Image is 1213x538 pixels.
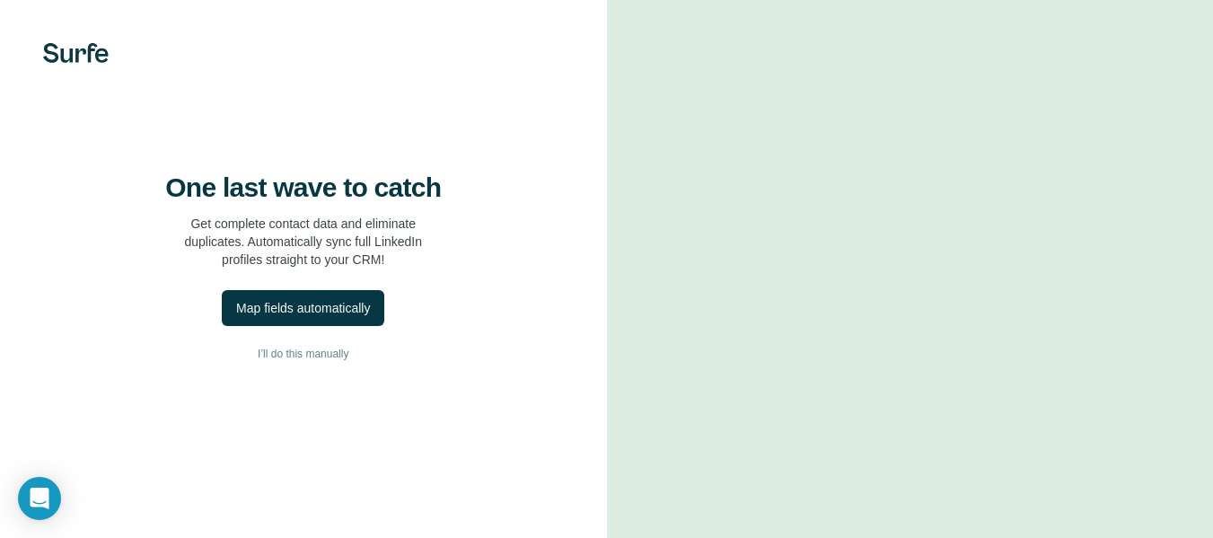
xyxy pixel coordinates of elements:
div: Map fields automatically [236,299,370,317]
h4: One last wave to catch [165,172,441,204]
div: Open Intercom Messenger [18,477,61,520]
p: Get complete contact data and eliminate duplicates. Automatically sync full LinkedIn profiles str... [184,215,422,269]
button: Map fields automatically [222,290,384,326]
img: Surfe's logo [43,43,109,63]
button: I’ll do this manually [36,340,571,367]
span: I’ll do this manually [258,346,348,362]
